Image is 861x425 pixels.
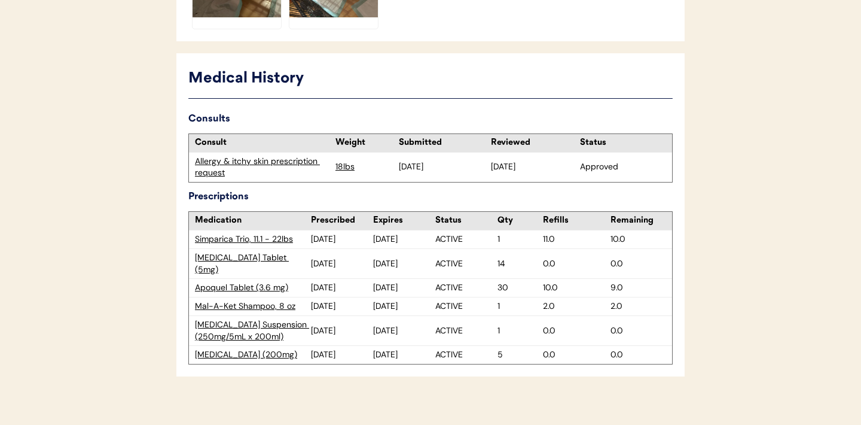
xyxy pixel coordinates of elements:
div: [DATE] [311,300,373,312]
div: 18lbs [335,161,396,173]
div: [DATE] [399,161,485,173]
div: 0.0 [610,325,672,337]
div: Prescriptions [188,189,673,205]
div: 10.0 [610,233,672,245]
div: [DATE] [373,258,435,270]
div: ACTIVE [435,300,497,312]
div: 2.0 [543,300,604,312]
div: 0.0 [543,325,604,337]
div: 30 [497,282,543,294]
div: Simparica Trio, 11.1 - 22lbs [195,233,311,245]
div: ACTIVE [435,349,497,361]
div: [DATE] [311,349,373,361]
div: [DATE] [373,325,435,337]
div: 0.0 [543,349,604,361]
div: 0.0 [610,349,672,361]
div: 0.0 [610,258,672,270]
div: Approved [580,161,666,173]
div: ACTIVE [435,325,497,337]
div: Apoquel Tablet (3.6 mg) [195,282,311,294]
div: Submitted [399,137,485,149]
div: [DATE] [311,233,373,245]
div: Prescribed [311,215,373,227]
div: Consult [195,137,329,149]
div: Expires [373,215,435,227]
div: Mal-A-Ket Shampoo, 8 oz [195,300,311,312]
div: 10.0 [543,282,604,294]
div: [MEDICAL_DATA] Suspension (250mg/5mL x 200ml) [195,319,311,342]
div: [DATE] [311,325,373,337]
div: Status [435,215,497,227]
div: 1 [497,300,543,312]
div: 1 [497,325,543,337]
div: Medication [195,215,311,227]
div: [DATE] [491,161,577,173]
div: Status [580,137,666,149]
div: Medical History [188,68,673,90]
div: Qty [497,215,543,227]
div: ACTIVE [435,282,497,294]
div: Reviewed [491,137,577,149]
div: Remaining [610,215,672,227]
div: [DATE] [373,349,435,361]
div: Allergy & itchy skin prescription request [195,156,329,179]
div: Consults [188,111,673,127]
div: 5 [497,349,543,361]
div: Weight [335,137,396,149]
div: [DATE] [373,282,435,294]
div: [DATE] [373,300,435,312]
div: 2.0 [610,300,672,312]
div: 14 [497,258,543,270]
div: 1 [497,233,543,245]
div: [DATE] [311,282,373,294]
div: ACTIVE [435,258,497,270]
div: ACTIVE [435,233,497,245]
div: 0.0 [543,258,604,270]
div: Refills [543,215,604,227]
div: 9.0 [610,282,672,294]
div: [DATE] [311,258,373,270]
div: [DATE] [373,233,435,245]
div: [MEDICAL_DATA] (200mg) [195,349,311,361]
div: [MEDICAL_DATA] Tablet (5mg) [195,252,311,275]
div: 11.0 [543,233,604,245]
